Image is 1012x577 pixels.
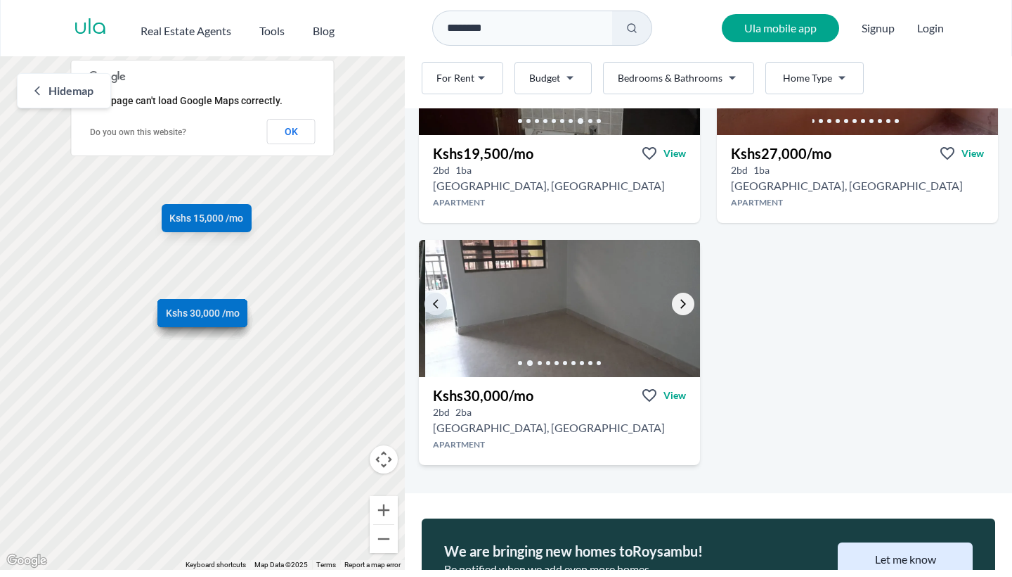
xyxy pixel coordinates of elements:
[455,163,472,177] h5: 1 bathrooms
[753,163,770,177] h5: 1 bathrooms
[370,496,398,524] button: Zoom in
[419,377,700,465] a: Kshs30,000/moViewView property in detail2bd 2ba [GEOGRAPHIC_DATA], [GEOGRAPHIC_DATA]Apartment
[254,561,308,569] span: Map Data ©2025
[717,197,998,208] h4: Apartment
[444,541,788,561] h2: We are bringing new homes to Roysambu !
[419,197,700,208] h4: Apartment
[433,405,450,419] h5: 2 bedrooms
[436,71,474,85] span: For Rent
[838,543,973,576] button: Let me know by joining town waitlist
[722,14,839,42] a: Ula mobile app
[603,62,754,94] button: Bedrooms & Bathrooms
[917,20,944,37] button: Login
[74,15,107,41] a: ula
[663,388,686,402] span: View
[419,439,700,450] h4: Apartment
[425,240,706,377] img: 2 bedroom Apartment for rent - Kshs 30,000/mo - in Roysambu around TRM - Thika Road Mall, Nairobi...
[259,23,285,39] h2: Tools
[186,560,246,570] button: Keyboard shortcuts
[419,135,700,223] a: Kshs19,500/moViewView property in detail2bd 1ba [GEOGRAPHIC_DATA], [GEOGRAPHIC_DATA]Apartment
[717,135,998,223] a: Kshs27,000/moViewView property in detail2bd 1ba [GEOGRAPHIC_DATA], [GEOGRAPHIC_DATA]Apartment
[162,204,252,232] a: Kshs 15,000 /mo
[765,62,864,94] button: Home Type
[4,552,50,570] a: Open this area in Google Maps (opens a new window)
[313,23,335,39] h2: Blog
[514,62,592,94] button: Budget
[259,17,285,39] button: Tools
[424,293,447,315] a: Go to the previous property image
[618,71,722,85] span: Bedrooms & Bathrooms
[141,17,363,39] nav: Main
[141,17,231,39] button: Real Estate Agents
[663,146,686,160] span: View
[157,299,247,327] a: Kshs 30,000 /mo
[370,445,398,474] button: Map camera controls
[731,144,831,163] h3: Kshs 27,000 /mo
[313,17,335,39] a: Blog
[89,95,283,106] span: This page can't load Google Maps correctly.
[370,525,398,553] button: Zoom out
[316,561,336,569] a: Terms
[672,293,694,315] a: Go to the next property image
[433,386,533,405] h3: Kshs 30,000 /mo
[455,405,472,419] h5: 2 bathrooms
[731,177,963,194] h2: 2 bedroom Apartment for rent in Roysambu - Kshs 27,000/mo -TRM - Thika Road Mall, Nairobi, Kenya,...
[731,163,748,177] h5: 2 bedrooms
[433,144,533,163] h3: Kshs 19,500 /mo
[433,177,665,194] h2: 2 bedroom Apartment for rent in Roysambu - Kshs 19,500/mo -TRM - Thika Road Mall, Nairobi, Kenya,...
[267,119,316,144] button: OK
[141,23,231,39] h2: Real Estate Agents
[169,211,243,225] span: Kshs 15,000 /mo
[4,552,50,570] img: Google
[961,146,984,160] span: View
[433,163,450,177] h5: 2 bedrooms
[344,561,401,569] a: Report a map error
[433,419,665,436] h2: 2 bedroom Apartment for rent in Roysambu - Kshs 30,000/mo -TRM - Thika Road Mall, Nairobi, Kenya,...
[48,82,93,99] span: Hide map
[529,71,560,85] span: Budget
[862,14,895,42] span: Signup
[783,71,832,85] span: Home Type
[422,62,503,94] button: For Rent
[90,127,186,137] a: Do you own this website?
[166,306,240,320] span: Kshs 30,000 /mo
